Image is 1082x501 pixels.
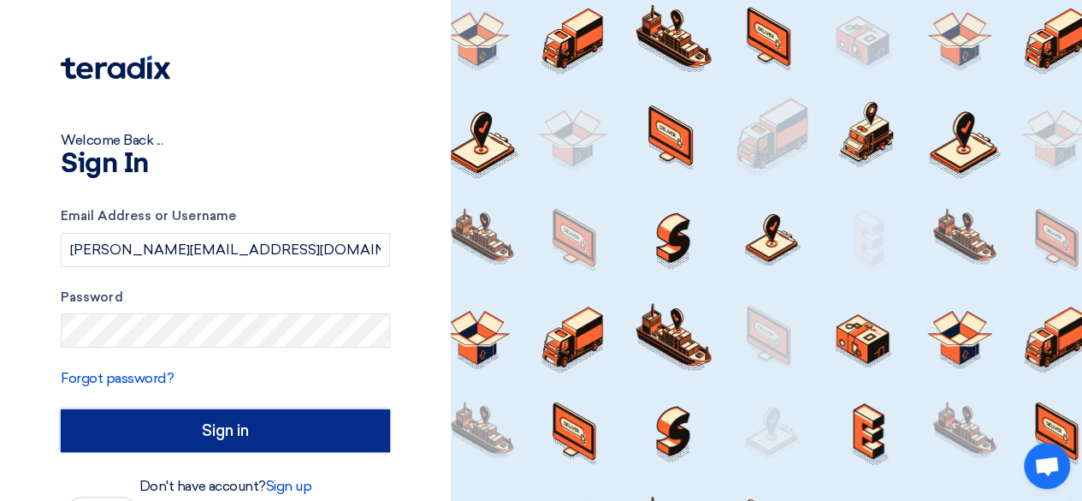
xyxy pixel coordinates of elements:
[61,151,390,178] h1: Sign In
[61,370,174,386] a: Forgot password?
[61,409,390,452] input: Sign in
[61,288,390,307] label: Password
[61,206,390,226] label: Email Address or Username
[61,233,390,267] input: Enter your business email or username
[266,478,312,494] a: Sign up
[61,130,390,151] div: Welcome Back ...
[61,56,170,80] img: Teradix logo
[1024,443,1070,489] div: Open chat
[61,476,390,497] div: Don't have account?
